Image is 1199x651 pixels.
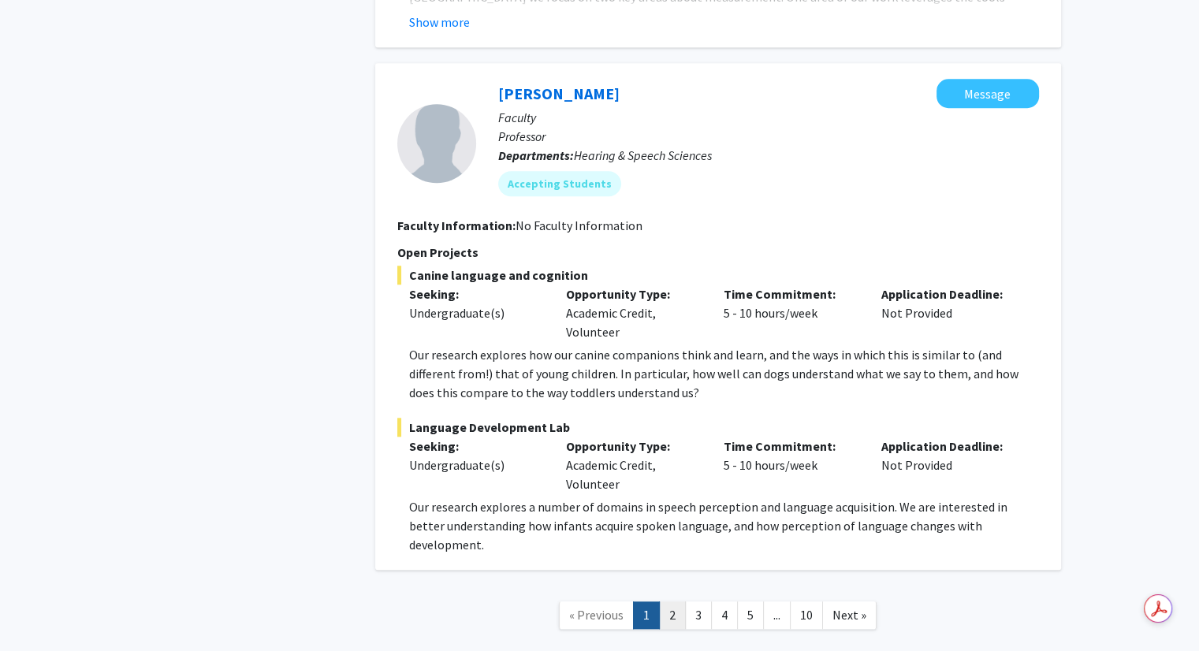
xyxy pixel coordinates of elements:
div: Academic Credit, Volunteer [554,437,712,493]
p: Our research explores a number of domains in speech perception and language acquisition. We are i... [409,497,1039,554]
p: Time Commitment: [724,437,858,456]
p: Faculty [498,108,1039,127]
p: Time Commitment: [724,285,858,303]
div: 5 - 10 hours/week [712,285,869,341]
mat-chip: Accepting Students [498,171,621,196]
div: 5 - 10 hours/week [712,437,869,493]
span: No Faculty Information [516,218,642,233]
button: Show more [409,13,470,32]
a: Previous Page [559,601,634,629]
div: Academic Credit, Volunteer [554,285,712,341]
span: Canine language and cognition [397,266,1039,285]
p: Opportunity Type: [566,437,700,456]
div: Not Provided [869,437,1027,493]
p: Professor [498,127,1039,146]
a: 5 [737,601,764,629]
p: Our research explores how our canine companions think and learn, and the ways in which this is si... [409,345,1039,402]
b: Departments: [498,147,574,163]
p: Open Projects [397,243,1039,262]
a: Next [822,601,877,629]
nav: Page navigation [375,586,1061,649]
p: Seeking: [409,285,543,303]
div: Undergraduate(s) [409,456,543,474]
a: 4 [711,601,738,629]
a: 2 [659,601,686,629]
p: Opportunity Type: [566,285,700,303]
p: Application Deadline: [881,285,1015,303]
div: Undergraduate(s) [409,303,543,322]
p: Seeking: [409,437,543,456]
a: 1 [633,601,660,629]
a: 3 [685,601,712,629]
iframe: Chat [12,580,67,639]
span: ... [773,607,780,623]
span: « Previous [569,607,624,623]
span: Next » [832,607,866,623]
a: 10 [790,601,823,629]
button: Message Rochelle Newman [936,79,1039,108]
a: [PERSON_NAME] [498,84,620,103]
div: Not Provided [869,285,1027,341]
b: Faculty Information: [397,218,516,233]
span: Hearing & Speech Sciences [574,147,712,163]
span: Language Development Lab [397,418,1039,437]
p: Application Deadline: [881,437,1015,456]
